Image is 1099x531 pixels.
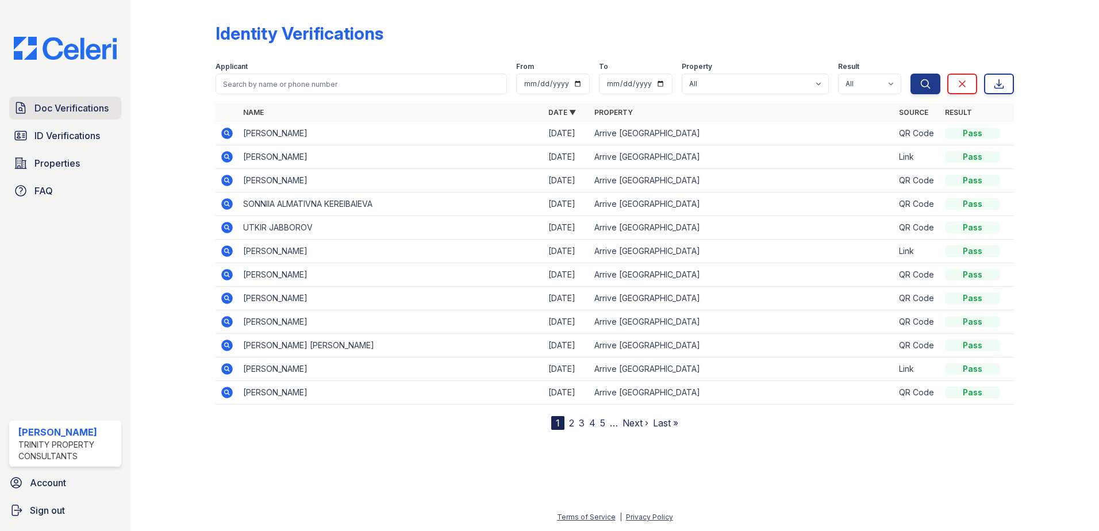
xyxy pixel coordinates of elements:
td: Link [894,357,940,381]
td: QR Code [894,169,940,193]
td: [PERSON_NAME] [239,145,544,169]
a: Properties [9,152,121,175]
td: SONNIIA ALMATIVNA KEREIBAIEVA [239,193,544,216]
td: [PERSON_NAME] [239,122,544,145]
td: Arrive [GEOGRAPHIC_DATA] [590,381,895,405]
td: [DATE] [544,334,590,357]
label: To [599,62,608,71]
div: Pass [945,316,1000,328]
td: [PERSON_NAME] [239,263,544,287]
a: 5 [600,417,605,429]
span: … [610,416,618,430]
span: Account [30,476,66,490]
td: Arrive [GEOGRAPHIC_DATA] [590,357,895,381]
a: Source [899,108,928,117]
td: [PERSON_NAME] [239,169,544,193]
a: Last » [653,417,678,429]
a: FAQ [9,179,121,202]
td: [DATE] [544,122,590,145]
td: [PERSON_NAME] [239,240,544,263]
td: [PERSON_NAME] [239,357,544,381]
td: [DATE] [544,145,590,169]
td: [PERSON_NAME] [239,287,544,310]
td: QR Code [894,263,940,287]
td: Arrive [GEOGRAPHIC_DATA] [590,122,895,145]
div: Trinity Property Consultants [18,439,117,462]
td: Arrive [GEOGRAPHIC_DATA] [590,240,895,263]
td: [DATE] [544,216,590,240]
td: QR Code [894,381,940,405]
div: Pass [945,363,1000,375]
span: Properties [34,156,80,170]
a: Next › [622,417,648,429]
label: Property [682,62,712,71]
td: Arrive [GEOGRAPHIC_DATA] [590,169,895,193]
td: Arrive [GEOGRAPHIC_DATA] [590,287,895,310]
td: Arrive [GEOGRAPHIC_DATA] [590,263,895,287]
span: ID Verifications [34,129,100,143]
a: Privacy Policy [626,513,673,521]
td: [DATE] [544,287,590,310]
input: Search by name or phone number [216,74,507,94]
a: 3 [579,417,585,429]
td: [DATE] [544,240,590,263]
label: Result [838,62,859,71]
a: ID Verifications [9,124,121,147]
span: Doc Verifications [34,101,109,115]
td: QR Code [894,122,940,145]
span: Sign out [30,503,65,517]
img: CE_Logo_Blue-a8612792a0a2168367f1c8372b55b34899dd931a85d93a1a3d3e32e68fde9ad4.png [5,37,126,60]
a: Property [594,108,633,117]
td: [DATE] [544,169,590,193]
a: Terms of Service [557,513,616,521]
td: [DATE] [544,263,590,287]
div: Pass [945,245,1000,257]
td: Arrive [GEOGRAPHIC_DATA] [590,145,895,169]
td: QR Code [894,334,940,357]
div: Identity Verifications [216,23,383,44]
td: Arrive [GEOGRAPHIC_DATA] [590,216,895,240]
td: QR Code [894,216,940,240]
label: From [516,62,534,71]
td: QR Code [894,193,940,216]
div: | [620,513,622,521]
td: QR Code [894,287,940,310]
div: Pass [945,175,1000,186]
td: Arrive [GEOGRAPHIC_DATA] [590,334,895,357]
div: Pass [945,151,1000,163]
div: [PERSON_NAME] [18,425,117,439]
div: Pass [945,222,1000,233]
td: [DATE] [544,310,590,334]
td: [DATE] [544,193,590,216]
td: QR Code [894,310,940,334]
td: Link [894,145,940,169]
a: Result [945,108,972,117]
td: Link [894,240,940,263]
td: Arrive [GEOGRAPHIC_DATA] [590,193,895,216]
div: Pass [945,387,1000,398]
div: Pass [945,340,1000,351]
td: [DATE] [544,381,590,405]
td: [DATE] [544,357,590,381]
a: Doc Verifications [9,97,121,120]
div: Pass [945,293,1000,304]
td: Arrive [GEOGRAPHIC_DATA] [590,310,895,334]
td: [PERSON_NAME] [239,310,544,334]
a: Account [5,471,126,494]
a: 2 [569,417,574,429]
a: Name [243,108,264,117]
a: Sign out [5,499,126,522]
div: Pass [945,269,1000,280]
label: Applicant [216,62,248,71]
a: Date ▼ [548,108,576,117]
a: 4 [589,417,595,429]
div: 1 [551,416,564,430]
td: [PERSON_NAME] [239,381,544,405]
div: Pass [945,198,1000,210]
span: FAQ [34,184,53,198]
td: UTKIR JABBOROV [239,216,544,240]
div: Pass [945,128,1000,139]
td: [PERSON_NAME] [PERSON_NAME] [239,334,544,357]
